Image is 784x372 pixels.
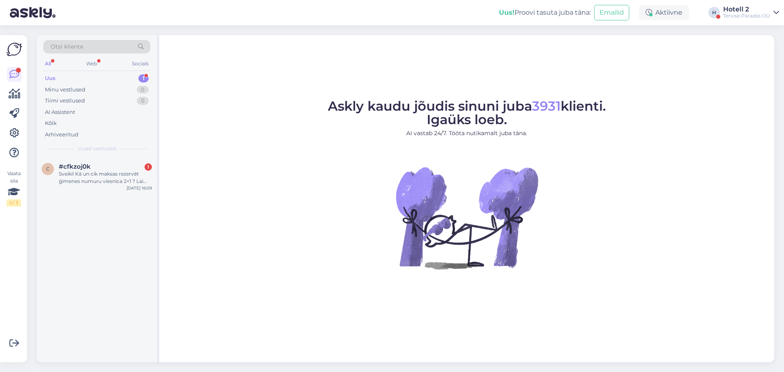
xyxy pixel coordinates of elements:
[85,58,99,69] div: Web
[43,58,53,69] div: All
[532,98,561,114] span: 3931
[723,6,770,13] div: Hotell 2
[51,42,83,51] span: Otsi kliente
[328,98,606,127] span: Askly kaudu jõudis sinuni juba klienti. Igaüks loeb.
[393,144,540,291] img: No Chat active
[594,5,629,20] button: Emailid
[723,13,770,19] div: Tervise Paradiis OÜ
[127,185,152,191] div: [DATE] 16:09
[7,199,21,207] div: 0 / 3
[45,86,85,94] div: Minu vestlused
[708,7,720,18] div: H
[723,6,779,19] a: Hotell 2Tervise Paradiis OÜ
[45,119,57,127] div: Kõik
[45,131,78,139] div: Arhiveeritud
[137,97,149,105] div: 0
[45,108,75,116] div: AI Assistent
[499,9,514,16] b: Uus!
[639,5,689,20] div: Aktiivne
[7,170,21,207] div: Vaata siia
[59,170,152,185] div: Sveiki! Kā un cik maksas rezervēt ģimenes numuru viesnīca 2+1 ? Lai būtu iekļauts akvaparks. Inte...
[78,145,116,152] span: Uued vestlused
[7,42,22,57] img: Askly Logo
[138,74,149,82] div: 1
[45,74,56,82] div: Uus
[137,86,149,94] div: 0
[328,129,606,138] p: AI vastab 24/7. Tööta nutikamalt juba täna.
[499,8,591,18] div: Proovi tasuta juba täna:
[130,58,150,69] div: Socials
[45,97,85,105] div: Tiimi vestlused
[46,166,50,172] span: c
[145,163,152,171] div: 1
[59,163,91,170] span: #cfkzoj0k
